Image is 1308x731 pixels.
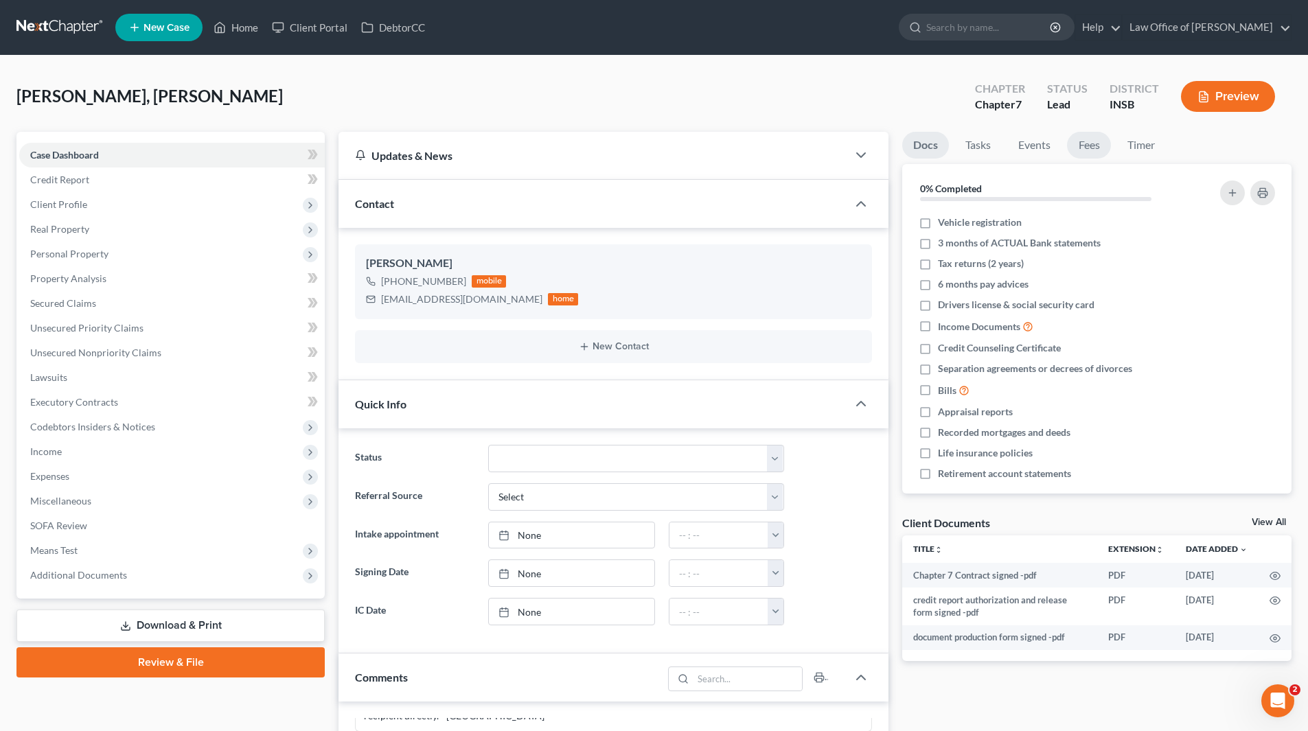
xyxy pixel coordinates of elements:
[207,15,265,40] a: Home
[938,446,1033,460] span: Life insurance policies
[938,257,1024,270] span: Tax returns (2 years)
[669,599,768,625] input: -- : --
[1175,563,1259,588] td: [DATE]
[489,522,654,548] a: None
[348,445,481,472] label: Status
[1007,132,1062,159] a: Events
[19,143,325,167] a: Case Dashboard
[926,14,1052,40] input: Search by name...
[19,513,325,538] a: SOFA Review
[19,390,325,415] a: Executory Contracts
[348,522,481,549] label: Intake appointment
[938,384,956,397] span: Bills
[16,610,325,642] a: Download & Print
[30,223,89,235] span: Real Property
[902,132,949,159] a: Docs
[19,340,325,365] a: Unsecured Nonpriority Claims
[355,148,831,163] div: Updates & News
[902,563,1097,588] td: Chapter 7 Contract signed -pdf
[19,167,325,192] a: Credit Report
[669,560,768,586] input: -- : --
[30,569,127,581] span: Additional Documents
[381,292,542,306] div: [EMAIL_ADDRESS][DOMAIN_NAME]
[30,347,161,358] span: Unsecured Nonpriority Claims
[1181,81,1275,112] button: Preview
[19,316,325,340] a: Unsecured Priority Claims
[355,397,406,410] span: Quick Info
[1110,97,1159,113] div: INSB
[1016,97,1022,111] span: 7
[1047,81,1088,97] div: Status
[1261,684,1294,717] iframe: Intercom live chat
[938,341,1061,355] span: Credit Counseling Certificate
[693,667,803,691] input: Search...
[16,647,325,677] a: Review & File
[1156,546,1164,554] i: unfold_more
[938,467,1071,480] span: Retirement account statements
[548,293,578,305] div: home
[355,197,394,210] span: Contact
[920,183,982,194] strong: 0% Completed
[1116,132,1166,159] a: Timer
[1175,625,1259,650] td: [DATE]
[355,671,408,684] span: Comments
[19,266,325,291] a: Property Analysis
[265,15,354,40] a: Client Portal
[913,544,943,554] a: Titleunfold_more
[30,248,108,259] span: Personal Property
[938,405,1013,419] span: Appraisal reports
[30,174,89,185] span: Credit Report
[30,396,118,408] span: Executory Contracts
[1097,588,1175,625] td: PDF
[30,495,91,507] span: Miscellaneous
[30,520,87,531] span: SOFA Review
[938,216,1022,229] span: Vehicle registration
[30,371,67,383] span: Lawsuits
[30,421,155,432] span: Codebtors Insiders & Notices
[30,272,106,284] span: Property Analysis
[16,86,283,106] span: [PERSON_NAME], [PERSON_NAME]
[30,544,78,556] span: Means Test
[975,97,1025,113] div: Chapter
[30,149,99,161] span: Case Dashboard
[1075,15,1121,40] a: Help
[902,588,1097,625] td: credit report authorization and release form signed -pdf
[1097,625,1175,650] td: PDF
[938,362,1132,375] span: Separation agreements or decrees of divorces
[902,515,990,530] div: Client Documents
[472,275,506,288] div: mobile
[30,445,62,457] span: Income
[902,625,1097,650] td: document production form signed -pdf
[934,546,943,554] i: unfold_more
[144,23,190,33] span: New Case
[1067,132,1111,159] a: Fees
[938,236,1101,250] span: 3 months of ACTUAL Bank statements
[19,291,325,316] a: Secured Claims
[30,198,87,210] span: Client Profile
[366,255,861,272] div: [PERSON_NAME]
[938,426,1070,439] span: Recorded mortgages and deeds
[975,81,1025,97] div: Chapter
[1252,518,1286,527] a: View All
[669,522,768,548] input: -- : --
[30,322,144,334] span: Unsecured Priority Claims
[30,297,96,309] span: Secured Claims
[1186,544,1248,554] a: Date Added expand_more
[1289,684,1300,695] span: 2
[354,15,432,40] a: DebtorCC
[1123,15,1291,40] a: Law Office of [PERSON_NAME]
[381,275,466,288] div: [PHONE_NUMBER]
[1047,97,1088,113] div: Lead
[938,277,1029,291] span: 6 months pay advices
[1239,546,1248,554] i: expand_more
[30,470,69,482] span: Expenses
[938,320,1020,334] span: Income Documents
[19,365,325,390] a: Lawsuits
[489,599,654,625] a: None
[1110,81,1159,97] div: District
[366,341,861,352] button: New Contact
[938,298,1094,312] span: Drivers license & social security card
[1108,544,1164,554] a: Extensionunfold_more
[348,483,481,511] label: Referral Source
[489,560,654,586] a: None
